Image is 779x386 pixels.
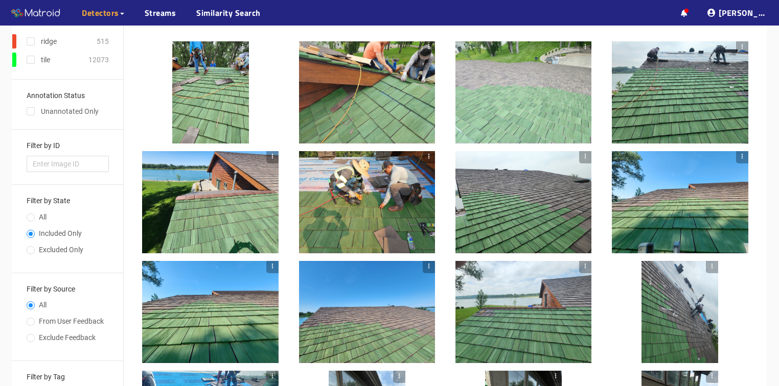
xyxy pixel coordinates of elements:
[35,229,86,237] span: Included Only
[27,285,109,293] h3: Filter by Source
[35,333,100,342] span: Exclude Feedback
[145,7,176,19] a: Streams
[88,54,109,65] div: 12073
[10,6,61,21] img: Matroid logo
[35,301,51,309] span: All
[35,317,108,325] span: From User Feedback
[35,246,87,254] span: Excluded Only
[27,197,109,205] h3: Filter by State
[27,92,109,100] h3: Annotation Status
[27,106,109,117] div: Unannotated Only
[27,373,109,381] h3: Filter by Tag
[41,54,50,65] div: tile
[35,213,51,221] span: All
[41,36,57,47] div: ridge
[97,36,109,47] div: 515
[196,7,261,19] a: Similarity Search
[27,156,109,172] input: Enter Image ID
[82,7,119,19] span: Detectors
[27,142,109,150] h3: Filter by ID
